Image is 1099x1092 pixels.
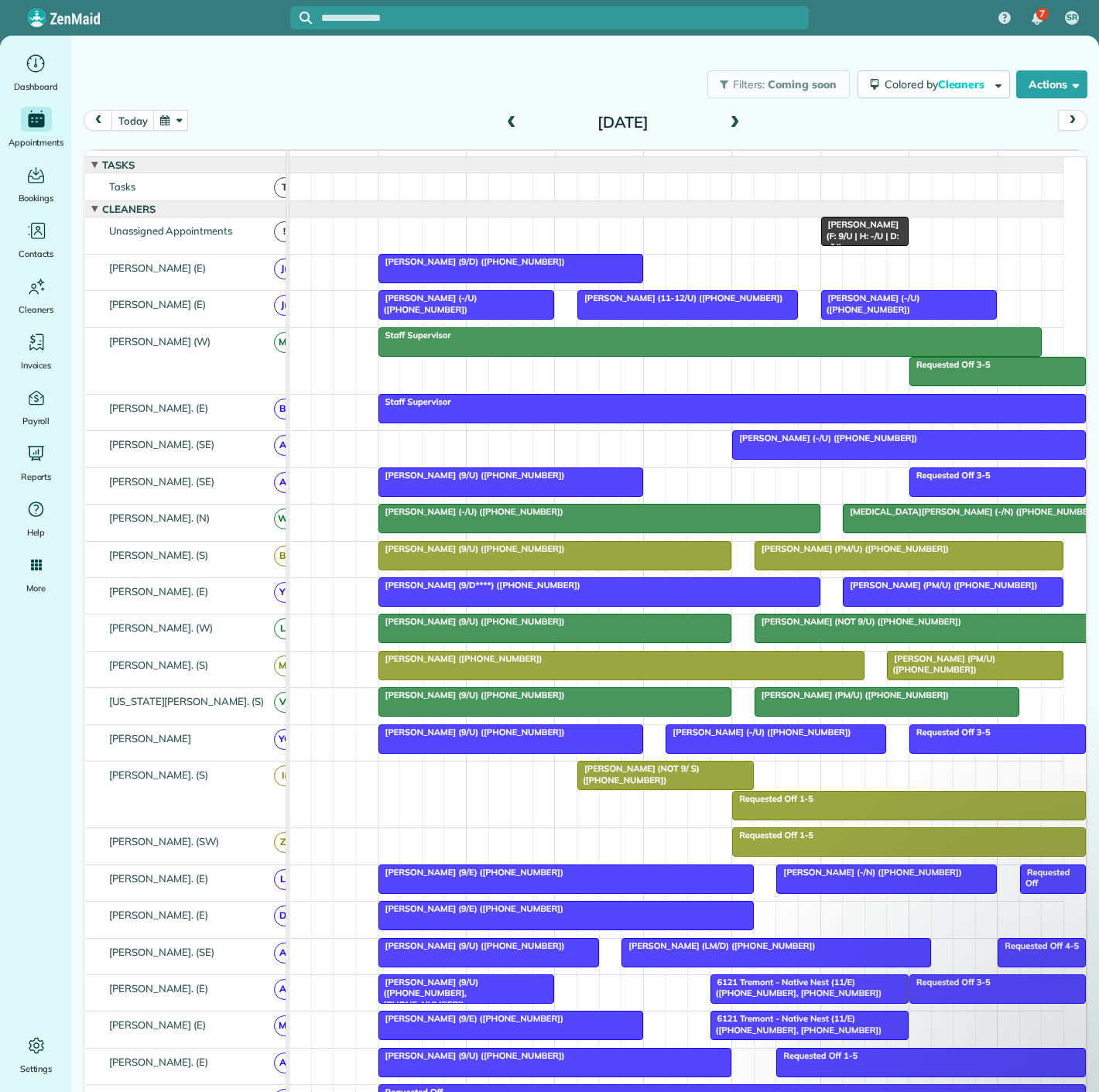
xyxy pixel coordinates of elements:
[274,869,295,890] span: L(
[106,585,211,597] span: [PERSON_NAME]. (E)
[106,512,213,524] span: [PERSON_NAME]. (N)
[909,977,991,988] span: Requested Off 3-5
[106,621,216,634] span: [PERSON_NAME]. (W)
[378,727,566,738] span: [PERSON_NAME] (9/U) ([PHONE_NUMBER])
[19,190,54,206] span: Bookings
[106,946,217,958] span: [PERSON_NAME]. (SE)
[6,385,66,429] a: Payroll
[909,359,991,370] span: Requested Off 3-5
[577,293,783,303] span: [PERSON_NAME] (11-12/U) ([PHONE_NUMBER])
[768,77,837,91] span: Coming soon
[84,110,113,131] button: prev
[14,79,58,94] span: Dashboard
[733,77,765,91] span: Filters:
[577,763,700,785] span: [PERSON_NAME] (NOT 9/ S) ([PHONE_NUMBER])
[26,580,46,596] span: More
[274,582,295,603] span: Y(
[106,659,211,671] span: [PERSON_NAME]. (S)
[378,1013,564,1024] span: [PERSON_NAME] (9/E) ([PHONE_NUMBER])
[274,656,295,676] span: M(
[6,330,66,373] a: Invoices
[6,218,66,262] a: Contacts
[9,135,64,150] span: Appointments
[1019,867,1070,888] span: Requested Off
[274,508,295,529] span: W(
[19,246,53,262] span: Contacts
[274,832,295,853] span: Z(
[106,224,235,237] span: Unassigned Appointments
[106,438,217,450] span: [PERSON_NAME]. (SE)
[6,1033,66,1077] a: Settings
[6,274,66,317] a: Cleaners
[378,1050,566,1061] span: [PERSON_NAME] (9/U) ([PHONE_NUMBER])
[467,154,502,166] span: 10am
[274,905,295,926] span: D(
[665,727,851,738] span: [PERSON_NAME] (-/U) ([PHONE_NUMBER])
[20,1061,53,1077] span: Settings
[378,330,452,341] span: Staff Supervisor
[274,295,295,316] span: J(
[6,441,66,484] a: Reports
[274,943,295,964] span: A(
[21,358,52,373] span: Invoices
[997,940,1080,951] span: Requested Off 4-5
[106,298,209,310] span: [PERSON_NAME] (E)
[378,653,543,664] span: [PERSON_NAME] ([PHONE_NUMBER])
[274,258,295,279] span: J(
[378,867,564,878] span: [PERSON_NAME] (9/E) ([PHONE_NUMBER])
[106,695,267,707] span: [US_STATE][PERSON_NAME]. (S)
[21,469,52,484] span: Reports
[106,982,211,994] span: [PERSON_NAME]. (E)
[1039,8,1045,20] span: 7
[274,221,295,242] span: !
[378,396,452,407] span: Staff Supervisor
[909,470,991,481] span: Requested Off 3-5
[106,180,139,193] span: Tasks
[710,977,883,998] span: 6121 Tremont - Native Nest (11/E) ([PHONE_NUMBER], [PHONE_NUMBER])
[274,729,295,750] span: YC
[378,977,479,1010] span: [PERSON_NAME] (9/U) ([PHONE_NUMBER], [PHONE_NUMBER])
[1046,1039,1084,1077] iframe: To enrich screen reader interactions, please activate Accessibility in Grammarly extension settings
[274,979,295,1000] span: A(
[378,940,566,951] span: [PERSON_NAME] (9/U) ([PHONE_NUMBER])
[821,154,848,166] span: 2pm
[644,154,677,166] span: 12pm
[378,903,564,914] span: [PERSON_NAME] (9/E) ([PHONE_NUMBER])
[775,867,962,878] span: [PERSON_NAME] (-/N) ([PHONE_NUMBER])
[909,727,991,738] span: Requested Off 3-5
[858,70,1010,98] button: Colored byCleaners
[378,690,566,700] span: [PERSON_NAME] (9/U) ([PHONE_NUMBER])
[732,154,759,166] span: 1pm
[106,402,211,414] span: [PERSON_NAME]. (E)
[556,154,591,166] span: 11am
[274,435,295,456] span: A(
[290,12,312,24] button: Focus search
[111,110,154,131] button: today
[1066,12,1077,24] span: SR
[6,51,66,94] a: Dashboard
[731,433,918,443] span: [PERSON_NAME] (-/U) ([PHONE_NUMBER])
[99,159,138,171] span: Tasks
[754,543,950,554] span: [PERSON_NAME] (PM/U) ([PHONE_NUMBER])
[378,470,566,481] span: [PERSON_NAME] (9/U) ([PHONE_NUMBER])
[621,940,816,951] span: [PERSON_NAME] (LM/D) ([PHONE_NUMBER])
[274,332,295,353] span: M(
[885,77,990,91] span: Colored by
[300,12,312,24] svg: Focus search
[274,399,295,419] span: B(
[274,1053,295,1073] span: A(
[106,335,214,347] span: [PERSON_NAME] (W)
[710,1013,883,1035] span: 6121 Tremont - Native Nest (11/E) ([PHONE_NUMBER], [PHONE_NUMBER])
[820,293,920,314] span: [PERSON_NAME] (-/U) ([PHONE_NUMBER])
[106,1018,209,1031] span: [PERSON_NAME] (E)
[378,154,407,166] span: 9am
[106,475,217,488] span: [PERSON_NAME]. (SE)
[106,262,209,274] span: [PERSON_NAME] (E)
[106,732,195,745] span: [PERSON_NAME]
[378,616,566,627] span: [PERSON_NAME] (9/U) ([PHONE_NUMBER])
[378,256,566,267] span: [PERSON_NAME] (9/D) ([PHONE_NUMBER])
[378,580,581,591] span: [PERSON_NAME] (9/D****) ([PHONE_NUMBER])
[274,472,295,493] span: A(
[274,1015,295,1036] span: M(
[754,616,962,627] span: [PERSON_NAME] (NOT 9/U) ([PHONE_NUMBER])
